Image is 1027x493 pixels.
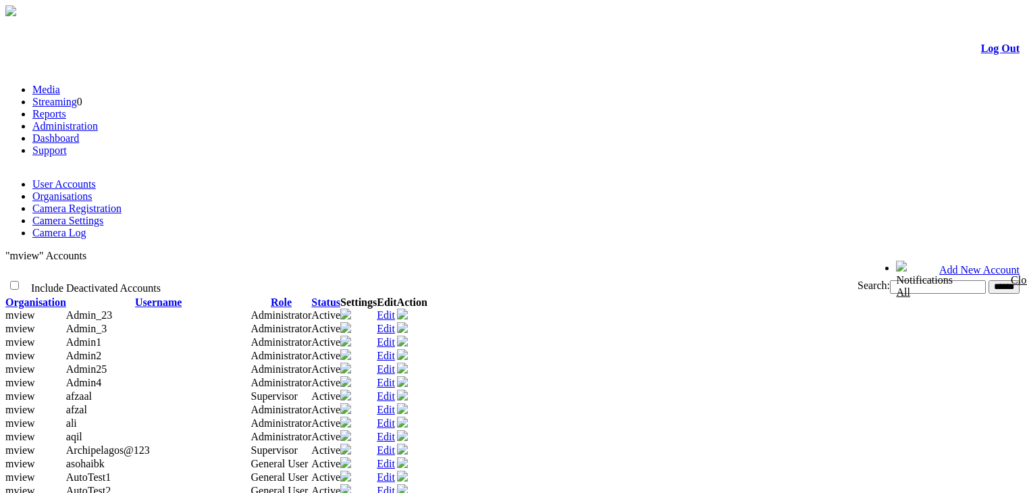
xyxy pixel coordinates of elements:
[377,444,395,456] a: Edit
[32,190,93,202] a: Organisations
[32,215,103,226] a: Camera Settings
[311,309,340,322] td: Active
[5,471,35,483] span: mview
[66,431,82,442] span: aqil
[32,108,66,120] a: Reports
[5,363,35,375] span: mview
[340,403,351,414] img: camera24.png
[397,391,408,403] a: Deactivate
[251,390,312,403] td: Supervisor
[311,444,340,457] td: Active
[377,296,396,309] th: Edit
[251,363,312,376] td: Administrator
[397,444,408,455] img: user-active-green-icon.svg
[251,457,312,471] td: General User
[251,322,312,336] td: Administrator
[340,296,377,309] th: Settings
[377,323,395,334] a: Edit
[311,403,340,417] td: Active
[340,444,351,455] img: camera24.png
[251,336,312,349] td: Administrator
[397,364,408,375] a: Deactivate
[397,363,408,373] img: user-active-green-icon.svg
[251,403,312,417] td: Administrator
[66,404,87,415] span: afzal
[32,84,60,95] a: Media
[311,336,340,349] td: Active
[66,444,150,456] span: Archipelagos@123
[311,376,340,390] td: Active
[66,458,105,469] span: asohaibk
[311,349,340,363] td: Active
[66,336,101,348] span: Admin1
[340,376,351,387] img: camera24.png
[271,296,292,308] a: Role
[397,390,408,400] img: user-active-green-icon.svg
[397,336,408,346] img: user-active-green-icon.svg
[5,250,86,261] span: "mview" Accounts
[397,310,408,321] a: Deactivate
[340,309,351,319] img: camera24.png
[311,430,340,444] td: Active
[397,376,408,387] img: user-active-green-icon.svg
[251,309,312,322] td: Administrator
[397,471,408,482] img: user-active-green-icon.svg
[66,471,111,483] span: AutoTest1
[377,309,395,321] a: Edit
[311,322,340,336] td: Active
[251,444,312,457] td: Supervisor
[377,363,395,375] a: Edit
[377,336,395,348] a: Edit
[5,390,35,402] span: mview
[397,417,408,427] img: user-active-green-icon.svg
[5,323,35,334] span: mview
[397,459,408,470] a: Deactivate
[397,378,408,389] a: Deactivate
[311,417,340,430] td: Active
[66,417,77,429] span: ali
[5,458,35,469] span: mview
[66,377,101,388] span: Admin4
[397,418,408,430] a: Deactivate
[5,309,35,321] span: mview
[377,350,395,361] a: Edit
[981,43,1020,54] a: Log Out
[397,349,408,360] img: user-active-green-icon.svg
[32,203,122,214] a: Camera Registration
[5,5,16,16] img: arrow-3.png
[377,390,395,402] a: Edit
[311,471,340,484] td: Active
[5,350,35,361] span: mview
[5,296,66,308] a: Organisation
[32,227,86,238] a: Camera Log
[77,96,82,107] span: 0
[896,274,993,299] div: Notifications
[66,309,112,321] span: Admin_23
[340,457,351,468] img: camera24.png
[397,309,408,319] img: user-active-green-icon.svg
[251,376,312,390] td: Administrator
[32,145,67,156] a: Support
[31,282,161,294] span: Include Deactivated Accounts
[340,417,351,427] img: camera24.png
[377,377,395,388] a: Edit
[397,351,408,362] a: Deactivate
[377,431,395,442] a: Edit
[311,457,340,471] td: Active
[377,471,395,483] a: Edit
[32,132,79,144] a: Dashboard
[251,471,312,484] td: General User
[397,432,408,443] a: Deactivate
[397,322,408,333] img: user-active-green-icon.svg
[340,390,351,400] img: camera24.png
[5,377,35,388] span: mview
[66,390,92,402] span: afzaal
[397,430,408,441] img: user-active-green-icon.svg
[5,431,35,442] span: mview
[135,296,182,308] a: Username
[340,349,351,360] img: camera24.png
[397,323,408,335] a: Deactivate
[340,471,351,482] img: camera24.png
[66,350,101,361] span: Admin2
[397,457,408,468] img: user-active-green-icon.svg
